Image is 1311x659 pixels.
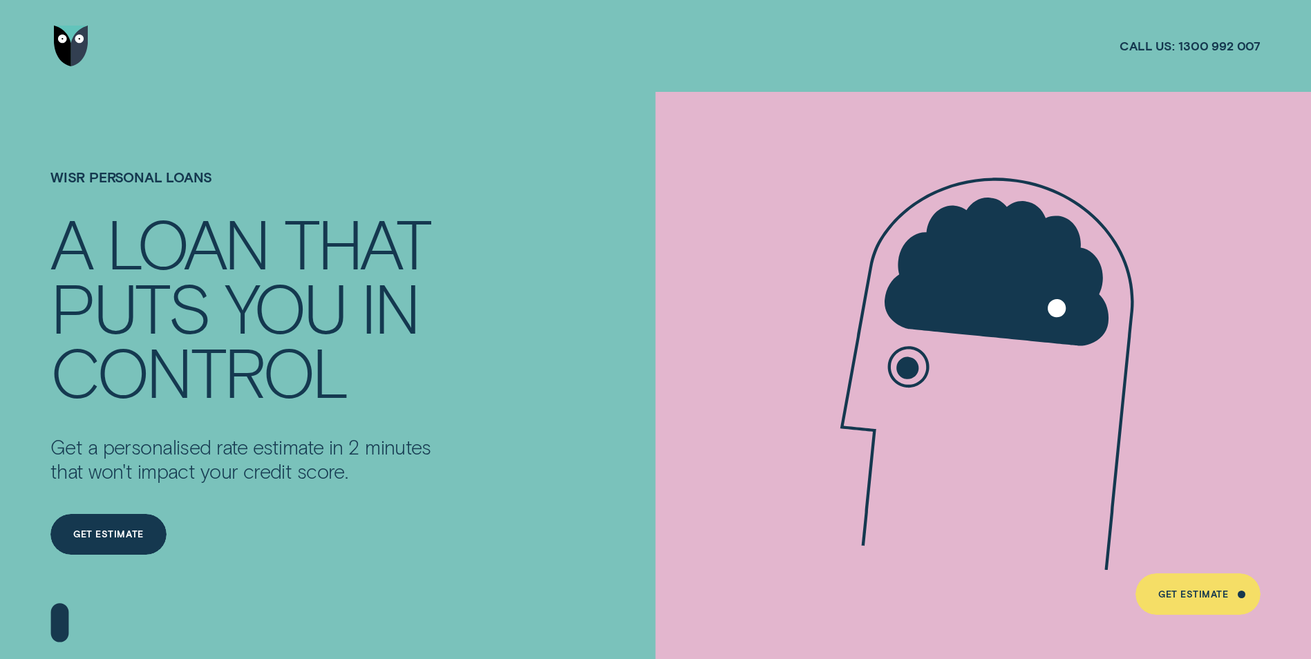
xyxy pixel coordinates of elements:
a: Get Estimate [1135,573,1261,615]
span: 1300 992 007 [1178,38,1261,54]
div: IN [361,275,419,339]
div: YOU [225,275,346,339]
span: Call us: [1120,38,1175,54]
p: Get a personalised rate estimate in 2 minutes that won't impact your credit score. [50,434,448,484]
h4: A LOAN THAT PUTS YOU IN CONTROL [50,211,448,403]
a: Get Estimate [50,514,167,555]
h1: Wisr Personal Loans [50,169,448,211]
div: LOAN [106,211,268,275]
div: PUTS [50,275,209,339]
div: CONTROL [50,339,347,403]
div: A [50,211,91,275]
div: THAT [284,211,430,275]
a: Call us:1300 992 007 [1120,38,1261,54]
img: Wisr [54,26,88,67]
